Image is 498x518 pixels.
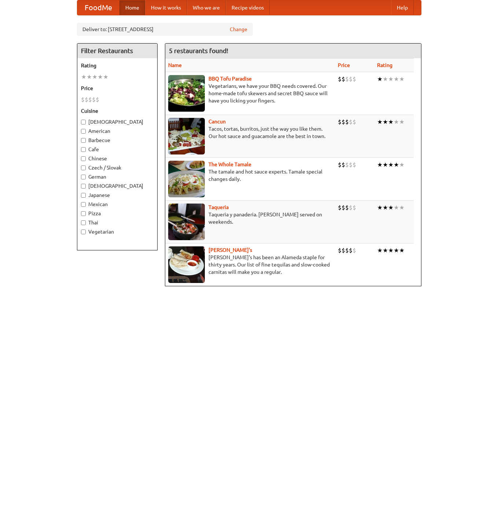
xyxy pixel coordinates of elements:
li: ★ [388,118,394,126]
li: $ [345,75,349,83]
li: $ [353,161,356,169]
li: ★ [377,246,383,254]
img: wholetamale.jpg [168,161,205,197]
a: Change [230,26,247,33]
label: Thai [81,219,154,226]
h5: Cuisine [81,107,154,115]
li: $ [353,204,356,212]
li: ★ [383,75,388,83]
li: $ [342,118,345,126]
a: Recipe videos [226,0,270,15]
li: ★ [399,75,405,83]
li: ★ [388,161,394,169]
li: ★ [103,73,108,81]
label: Japanese [81,191,154,199]
li: ★ [394,246,399,254]
input: Cafe [81,147,86,152]
li: ★ [399,246,405,254]
input: Chinese [81,156,86,161]
p: [PERSON_NAME]'s has been an Alameda staple for thirty years. Our list of fine tequilas and slow-c... [168,254,332,276]
li: $ [345,118,349,126]
img: cancun.jpg [168,118,205,154]
p: Tacos, tortas, burritos, just the way you like them. Our hot sauce and guacamole are the best in ... [168,125,332,140]
input: Thai [81,220,86,225]
li: $ [349,75,353,83]
li: ★ [383,161,388,169]
a: How it works [145,0,187,15]
li: $ [338,204,342,212]
li: ★ [383,204,388,212]
label: Mexican [81,201,154,208]
a: Cancun [209,119,226,124]
li: ★ [377,75,383,83]
input: Japanese [81,193,86,198]
li: ★ [388,204,394,212]
li: ★ [388,75,394,83]
li: ★ [383,246,388,254]
li: $ [342,246,345,254]
li: ★ [86,73,92,81]
li: $ [349,246,353,254]
a: BBQ Tofu Paradise [209,76,252,82]
img: pedros.jpg [168,246,205,283]
ng-pluralize: 5 restaurants found! [169,47,228,54]
a: [PERSON_NAME]'s [209,247,252,253]
li: $ [88,96,92,104]
a: Name [168,62,182,68]
li: $ [349,161,353,169]
label: German [81,173,154,180]
label: Cafe [81,146,154,153]
p: Vegetarians, we have your BBQ needs covered. Our home-made tofu skewers and secret BBQ sauce will... [168,82,332,104]
li: $ [345,161,349,169]
h5: Rating [81,62,154,69]
input: Pizza [81,211,86,216]
label: Barbecue [81,137,154,144]
label: Vegetarian [81,228,154,235]
li: ★ [394,75,399,83]
li: ★ [92,73,97,81]
li: $ [349,204,353,212]
li: $ [338,161,342,169]
input: Vegetarian [81,230,86,234]
label: [DEMOGRAPHIC_DATA] [81,118,154,126]
li: $ [338,75,342,83]
li: $ [342,161,345,169]
li: $ [353,118,356,126]
li: ★ [377,204,383,212]
li: ★ [394,118,399,126]
li: ★ [394,204,399,212]
li: $ [342,204,345,212]
label: Chinese [81,155,154,162]
a: Home [119,0,145,15]
input: Czech / Slovak [81,165,86,170]
li: $ [349,118,353,126]
a: Taqueria [209,204,229,210]
a: Help [391,0,414,15]
li: ★ [399,161,405,169]
label: Pizza [81,210,154,217]
input: Mexican [81,202,86,207]
li: ★ [399,204,405,212]
div: Deliver to: [STREET_ADDRESS] [77,23,253,36]
input: [DEMOGRAPHIC_DATA] [81,184,86,189]
label: American [81,127,154,135]
b: The Whole Tamale [209,161,251,167]
li: $ [353,75,356,83]
li: $ [353,246,356,254]
a: Who we are [187,0,226,15]
li: $ [81,96,85,104]
label: Czech / Slovak [81,164,154,171]
input: German [81,175,86,179]
a: FoodMe [77,0,119,15]
li: ★ [399,118,405,126]
li: $ [85,96,88,104]
img: tofuparadise.jpg [168,75,205,112]
li: $ [92,96,96,104]
li: $ [342,75,345,83]
input: [DEMOGRAPHIC_DATA] [81,120,86,124]
p: The tamale and hot sauce experts. Tamale special changes daily. [168,168,332,183]
a: Price [338,62,350,68]
input: Barbecue [81,138,86,143]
